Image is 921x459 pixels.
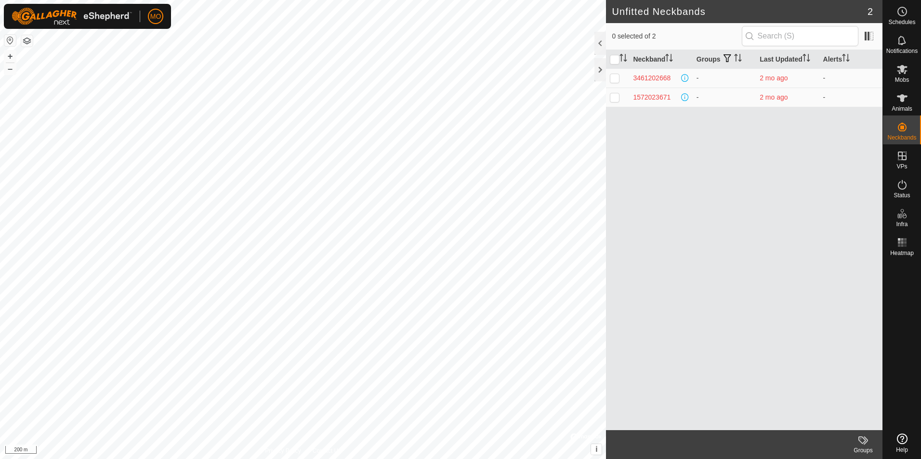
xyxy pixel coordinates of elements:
button: – [4,63,16,75]
span: 7 July 2025, 10:37 am [760,93,788,101]
button: Reset Map [4,35,16,46]
td: - [693,88,756,107]
span: Mobs [895,77,909,83]
span: Schedules [888,19,915,25]
p-sorticon: Activate to sort [665,55,673,63]
button: + [4,51,16,62]
button: Map Layers [21,35,33,47]
img: Gallagher Logo [12,8,132,25]
p-sorticon: Activate to sort [619,55,627,63]
a: Contact Us [313,446,341,455]
th: Groups [693,50,756,69]
button: i [591,444,602,455]
th: Neckband [629,50,692,69]
th: Last Updated [756,50,819,69]
span: Animals [892,106,912,112]
span: Notifications [886,48,918,54]
span: Heatmap [890,250,914,256]
span: Help [896,447,908,453]
div: Groups [844,446,882,455]
td: - [819,68,882,88]
p-sorticon: Activate to sort [803,55,810,63]
td: - [693,68,756,88]
div: 1572023671 [633,92,671,102]
span: MO [150,12,161,22]
td: - [819,88,882,107]
input: Search (S) [742,26,858,46]
span: Status [894,192,910,198]
span: i [595,445,597,453]
a: Help [883,430,921,457]
span: VPs [896,164,907,169]
div: 3461202668 [633,73,671,83]
h2: Unfitted Neckbands [612,6,867,17]
a: Privacy Policy [265,446,301,455]
span: Infra [896,221,908,227]
span: Neckbands [887,135,916,140]
th: Alerts [819,50,882,69]
span: 0 selected of 2 [612,31,741,41]
p-sorticon: Activate to sort [842,55,850,63]
span: 2 [868,4,873,19]
span: 6 July 2025, 11:37 pm [760,74,788,82]
p-sorticon: Activate to sort [734,55,742,63]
